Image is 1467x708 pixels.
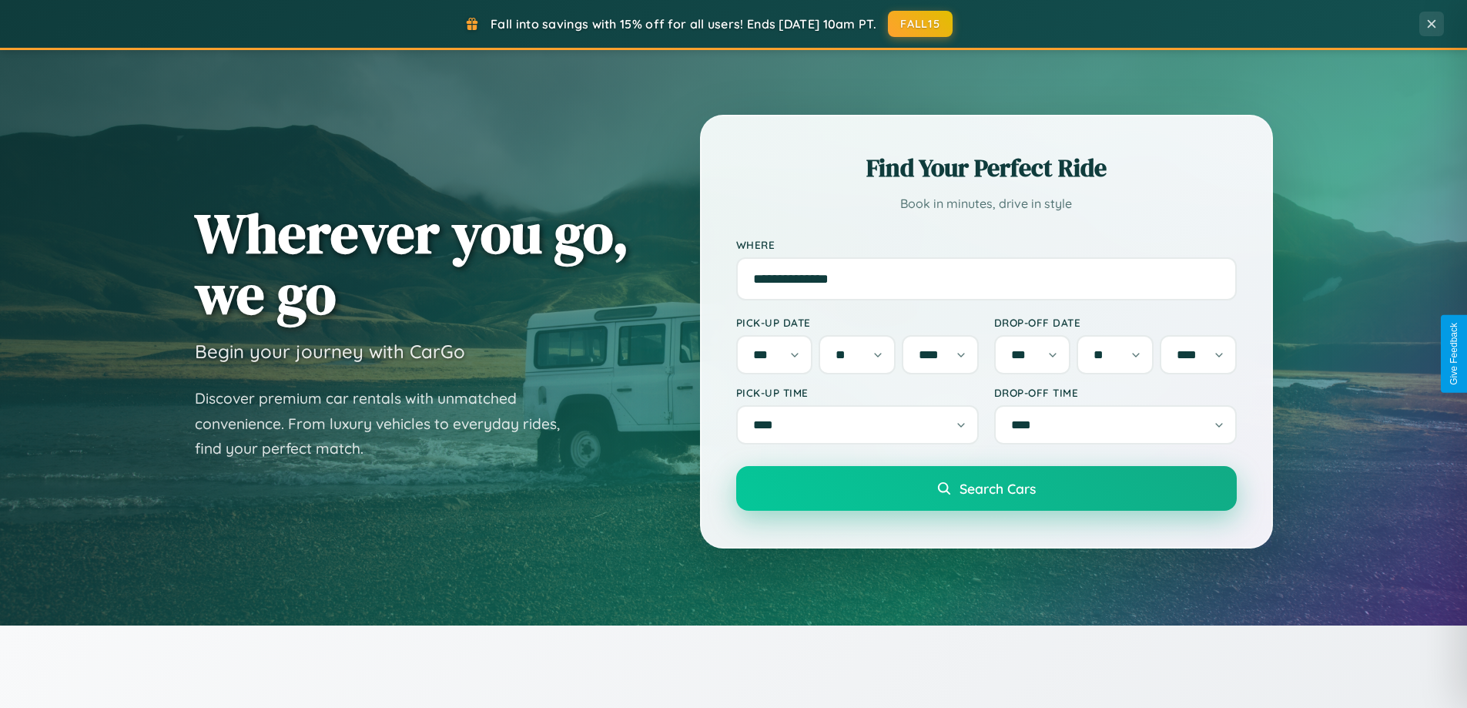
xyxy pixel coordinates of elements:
span: Fall into savings with 15% off for all users! Ends [DATE] 10am PT. [491,16,876,32]
button: FALL15 [888,11,953,37]
p: Book in minutes, drive in style [736,193,1237,215]
div: Give Feedback [1449,323,1459,385]
label: Drop-off Time [994,386,1237,399]
button: Search Cars [736,466,1237,511]
span: Search Cars [960,480,1036,497]
label: Where [736,238,1237,251]
label: Drop-off Date [994,316,1237,329]
h3: Begin your journey with CarGo [195,340,465,363]
label: Pick-up Date [736,316,979,329]
h2: Find Your Perfect Ride [736,151,1237,185]
p: Discover premium car rentals with unmatched convenience. From luxury vehicles to everyday rides, ... [195,386,580,461]
h1: Wherever you go, we go [195,203,629,324]
label: Pick-up Time [736,386,979,399]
